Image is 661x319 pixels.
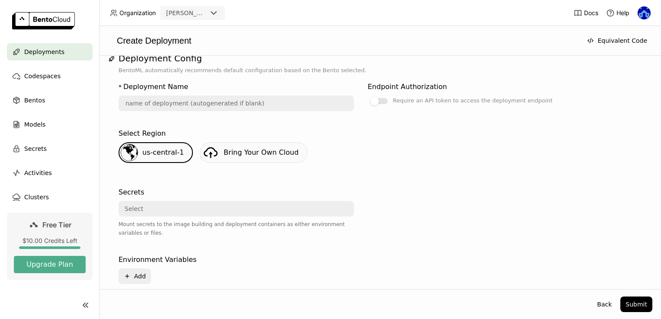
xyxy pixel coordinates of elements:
[119,220,354,237] div: Mount secrets to the image building and deployment containers as either environment variables or ...
[125,204,143,213] div: Select
[7,213,93,280] a: Free Tier$10.00 Credits LeftUpgrade Plan
[24,71,61,81] span: Codespaces
[108,35,578,47] div: Create Deployment
[7,92,93,109] a: Bentos
[24,192,49,202] span: Clusters
[24,47,64,57] span: Deployments
[7,164,93,182] a: Activities
[208,9,209,18] input: Selected abusaleh.
[393,96,552,106] div: Require an API token to access the deployment endpoint
[638,6,651,19] img: Mohammad Abu Saleh
[166,9,207,17] div: [PERSON_NAME]
[142,148,184,156] span: us-central-1
[574,9,598,17] a: Docs
[42,220,71,229] span: Free Tier
[368,82,447,92] div: Endpoint Authorization
[584,9,598,17] span: Docs
[119,53,642,64] h1: Deployment Config
[14,237,86,245] div: $10.00 Credits Left
[14,256,86,273] button: Upgrade Plan
[119,268,151,284] button: Add
[119,142,193,163] div: us-central-1
[124,273,131,280] svg: Plus
[582,33,652,48] button: Equivalent Code
[24,144,47,154] span: Secrets
[7,188,93,206] a: Clusters
[7,116,93,133] a: Models
[119,187,144,198] div: Secrets
[7,140,93,157] a: Secrets
[616,9,629,17] span: Help
[119,128,166,139] div: Select Region
[24,119,45,130] span: Models
[12,12,75,29] img: logo
[123,82,188,92] div: Deployment Name
[119,9,156,17] span: Organization
[7,67,93,85] a: Codespaces
[7,43,93,61] a: Deployments
[24,168,52,178] span: Activities
[200,142,308,163] a: Bring Your Own Cloud
[119,96,353,110] input: name of deployment (autogenerated if blank)
[606,9,629,17] div: Help
[24,95,45,105] span: Bentos
[119,66,642,75] p: BentoML automatically recommends default configuration based on the Bento selected.
[224,148,298,156] span: Bring Your Own Cloud
[119,255,196,265] div: Environment Variables
[592,297,617,312] button: Back
[620,297,652,312] button: Submit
